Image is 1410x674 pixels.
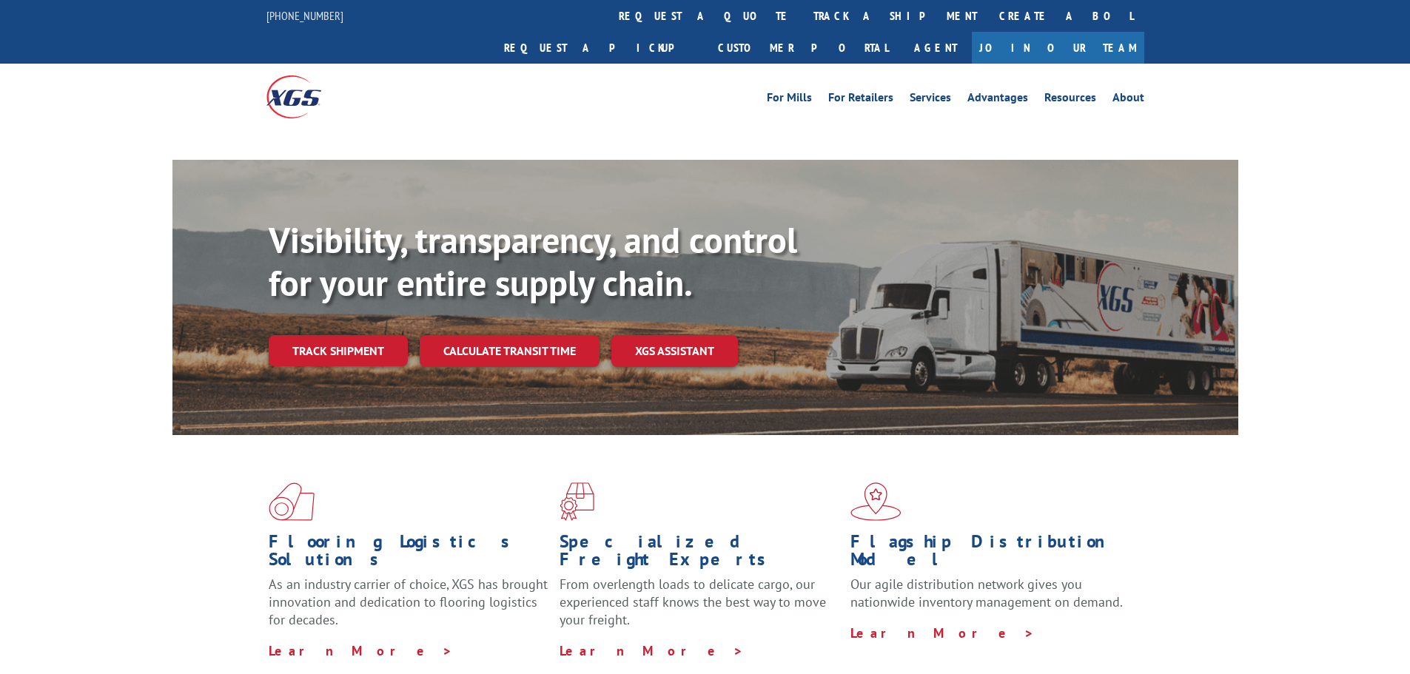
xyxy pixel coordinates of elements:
[707,32,899,64] a: Customer Portal
[1112,92,1144,108] a: About
[850,576,1123,610] span: Our agile distribution network gives you nationwide inventory management on demand.
[560,482,594,521] img: xgs-icon-focused-on-flooring-red
[269,642,453,659] a: Learn More >
[269,576,548,628] span: As an industry carrier of choice, XGS has brought innovation and dedication to flooring logistics...
[269,217,797,306] b: Visibility, transparency, and control for your entire supply chain.
[850,533,1130,576] h1: Flagship Distribution Model
[850,624,1035,641] a: Learn More >
[967,92,1028,108] a: Advantages
[493,32,707,64] a: Request a pickup
[972,32,1144,64] a: Join Our Team
[560,576,839,641] p: From overlength loads to delicate cargo, our experienced staff knows the best way to move your fr...
[420,335,600,367] a: Calculate transit time
[266,8,343,23] a: [PHONE_NUMBER]
[269,482,315,521] img: xgs-icon-total-supply-chain-intelligence-red
[560,642,744,659] a: Learn More >
[269,533,548,576] h1: Flooring Logistics Solutions
[910,92,951,108] a: Services
[1044,92,1096,108] a: Resources
[611,335,738,367] a: XGS ASSISTANT
[269,335,408,366] a: Track shipment
[899,32,972,64] a: Agent
[850,482,902,521] img: xgs-icon-flagship-distribution-model-red
[767,92,812,108] a: For Mills
[828,92,893,108] a: For Retailers
[560,533,839,576] h1: Specialized Freight Experts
